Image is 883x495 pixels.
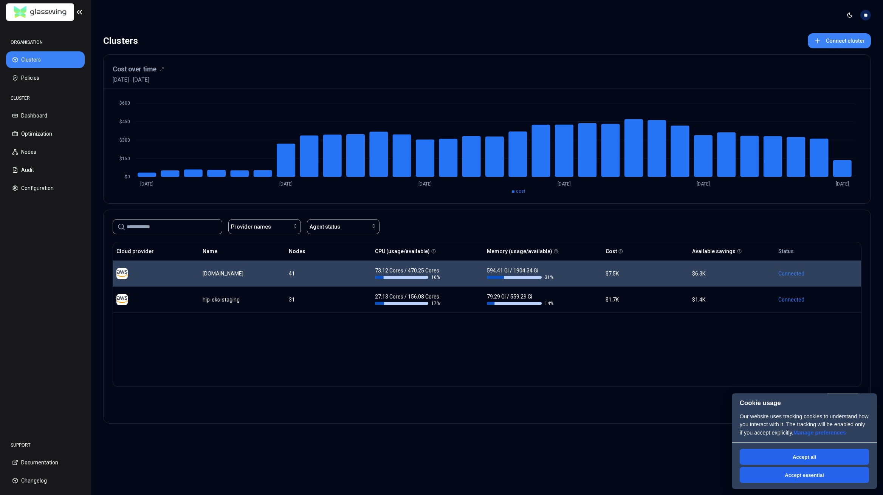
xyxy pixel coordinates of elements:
[740,467,869,483] button: Accept essential
[119,119,130,124] tspan: $450
[140,181,153,187] tspan: [DATE]
[310,223,340,230] span: Agent status
[6,180,85,196] button: Configuration
[606,244,617,259] button: Cost
[203,270,282,277] div: luke.kubernetes.hipagesgroup.com.au
[778,270,858,277] div: Connected
[606,270,685,277] div: $7.5K
[113,76,164,84] span: [DATE] - [DATE]
[692,244,736,259] button: Available savings
[119,138,130,143] tspan: $300
[6,472,85,489] button: Changelog
[6,35,85,50] div: ORGANISATION
[487,244,552,259] button: Memory (usage/available)
[6,107,85,124] button: Dashboard
[836,181,849,187] tspan: [DATE]
[740,449,869,465] button: Accept all
[778,296,858,303] div: Connected
[692,296,771,303] div: $1.4K
[6,162,85,178] button: Audit
[11,3,70,21] img: GlassWing
[793,430,846,436] a: Manage preferences
[113,64,156,74] h3: Cost over time
[119,156,130,161] tspan: $150
[116,244,154,259] button: Cloud provider
[558,181,571,187] tspan: [DATE]
[732,413,877,442] p: Our website uses tracking cookies to understand how you interact with it. The tracking will be en...
[103,33,138,48] div: Clusters
[116,268,128,279] img: aws
[203,296,282,303] div: hip-eks-staging
[418,181,432,187] tspan: [DATE]
[375,300,442,306] div: 17 %
[808,33,871,48] button: Connect cluster
[6,438,85,453] div: SUPPORT
[516,189,525,194] span: cost
[231,223,271,230] span: Provider names
[375,267,442,280] div: 73.12 Cores / 470.25 Cores
[487,293,553,306] div: 79.29 Gi / 559.29 Gi
[307,219,380,234] button: Agent status
[375,244,430,259] button: CPU (usage/available)
[778,247,794,255] div: Status
[125,174,130,179] tspan: $0
[119,101,130,106] tspan: $600
[289,244,305,259] button: Nodes
[606,296,685,303] div: $1.7K
[6,51,85,68] button: Clusters
[375,293,442,306] div: 27.13 Cores / 156.08 Cores
[6,144,85,160] button: Nodes
[289,270,368,277] div: 41
[203,244,217,259] button: Name
[6,454,85,471] button: Documentation
[732,399,877,407] h2: Cookie usage
[697,181,710,187] tspan: [DATE]
[375,274,442,280] div: 16 %
[692,270,771,277] div: $6.3K
[487,300,553,306] div: 14 %
[6,70,85,86] button: Policies
[6,91,85,106] div: CLUSTER
[487,267,553,280] div: 594.41 Gi / 1904.34 Gi
[228,219,301,234] button: Provider names
[6,125,85,142] button: Optimization
[487,274,553,280] div: 31 %
[279,181,293,187] tspan: [DATE]
[116,294,128,305] img: aws
[289,296,368,303] div: 31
